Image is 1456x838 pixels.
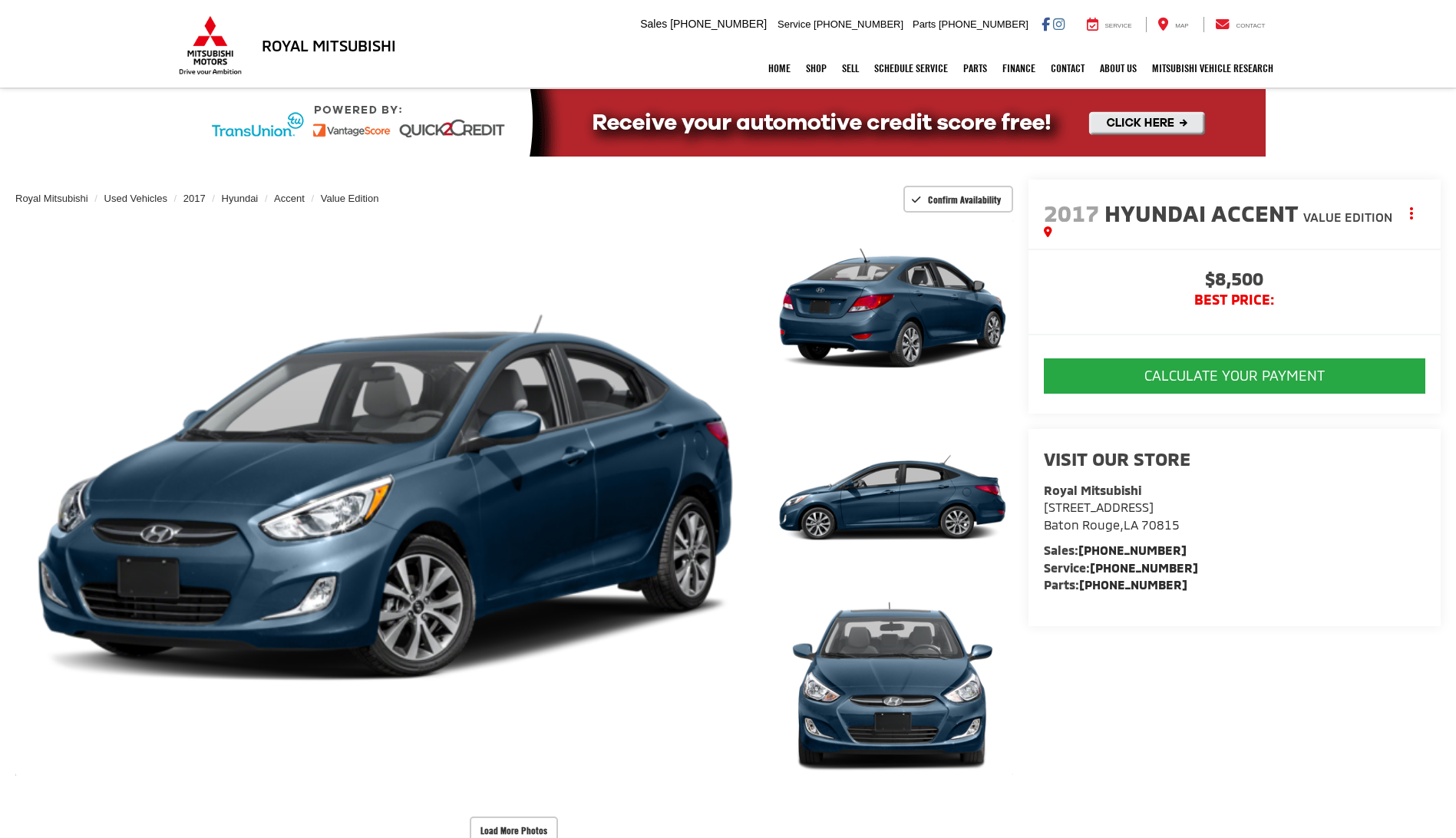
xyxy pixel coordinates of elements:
[670,18,767,30] span: [PHONE_NUMBER]
[1104,199,1303,226] span: Hyundai Accent
[222,193,259,204] a: Hyundai
[640,18,667,30] span: Sales
[995,49,1043,87] a: Finance
[903,186,1013,213] button: Confirm Availability
[761,49,798,87] a: Home
[1141,517,1180,532] span: 70815
[1124,517,1138,532] span: LA
[1044,543,1187,557] strong: Sales:
[1044,199,1099,226] span: 2017
[771,218,1012,399] a: Expand Photo 1
[8,215,762,780] img: 2017 Hyundai Accent Value Edition
[1078,543,1187,557] a: [PHONE_NUMBER]
[1044,500,1154,514] span: [STREET_ADDRESS]
[176,15,245,75] img: Mitsubishi
[1044,292,1425,308] span: BEST PRICE:
[1236,22,1265,29] span: Contact
[771,407,1012,589] a: Expand Photo 2
[1090,560,1198,575] a: [PHONE_NUMBER]
[771,596,1012,777] a: Expand Photo 3
[769,405,1015,590] img: 2017 Hyundai Accent Value Edition
[1044,449,1425,469] h2: Visit our Store
[1044,483,1141,497] strong: Royal Mitsubishi
[1043,49,1092,87] a: Contact
[1053,18,1065,30] a: Instagram: Click to visit our Instagram page
[956,49,995,87] a: Parts: Opens in a new tab
[1079,577,1187,592] a: [PHONE_NUMBER]
[928,193,1001,206] span: Confirm Availability
[321,193,379,204] a: Value Edition
[1042,18,1050,30] a: Facebook: Click to visit our Facebook page
[274,193,305,204] a: Accent
[913,18,936,30] span: Parts
[1144,49,1281,87] a: Mitsubishi Vehicle Research
[1410,207,1413,219] span: dropdown dots
[798,49,834,87] a: Shop
[262,37,396,54] h3: Royal Mitsubishi
[104,193,167,204] a: Used Vehicles
[1203,17,1277,32] a: Contact
[1175,22,1188,29] span: Map
[769,216,1015,401] img: 2017 Hyundai Accent Value Edition
[183,193,206,204] a: 2017
[834,49,867,87] a: Sell
[15,193,88,204] a: Royal Mitsubishi
[1075,17,1144,32] a: Service
[1044,500,1180,532] a: [STREET_ADDRESS] Baton Rouge,LA 70815
[1092,49,1144,87] a: About Us
[939,18,1028,30] span: [PHONE_NUMBER]
[1146,17,1200,32] a: Map
[814,18,903,30] span: [PHONE_NUMBER]
[1044,560,1198,575] strong: Service:
[1044,517,1180,532] span: ,
[1303,209,1392,224] span: Value Edition
[191,89,1266,157] img: Quick2Credit
[867,49,956,87] a: Schedule Service: Opens in a new tab
[1398,200,1425,226] button: Actions
[1044,269,1425,292] span: $8,500
[15,218,754,777] a: Expand Photo 0
[1105,22,1132,29] span: Service
[1044,577,1187,592] strong: Parts:
[1044,358,1425,394] button: CALCULATE YOUR PAYMENT
[769,595,1015,780] img: 2017 Hyundai Accent Value Edition
[1044,517,1120,532] span: Baton Rouge
[778,18,811,30] span: Service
